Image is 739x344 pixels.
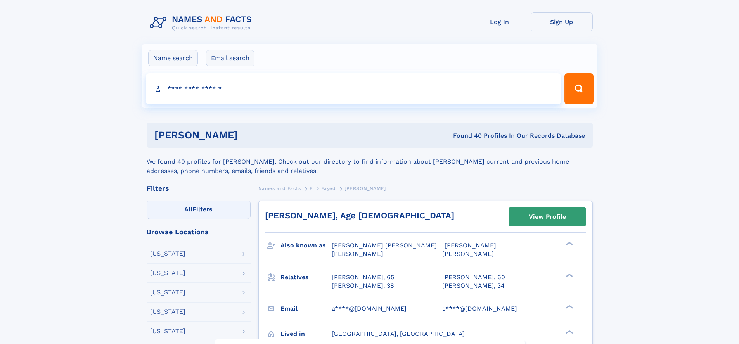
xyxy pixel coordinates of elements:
[310,183,313,193] a: F
[265,211,454,220] a: [PERSON_NAME], Age [DEMOGRAPHIC_DATA]
[564,73,593,104] button: Search Button
[280,327,332,341] h3: Lived in
[150,309,185,315] div: [US_STATE]
[280,302,332,315] h3: Email
[445,242,496,249] span: [PERSON_NAME]
[442,273,505,282] a: [PERSON_NAME], 60
[150,289,185,296] div: [US_STATE]
[150,328,185,334] div: [US_STATE]
[310,186,313,191] span: F
[280,239,332,252] h3: Also known as
[147,148,593,176] div: We found 40 profiles for [PERSON_NAME]. Check out our directory to find information about [PERSON...
[345,131,585,140] div: Found 40 Profiles In Our Records Database
[147,201,251,219] label: Filters
[564,241,573,246] div: ❯
[509,207,586,226] a: View Profile
[147,12,258,33] img: Logo Names and Facts
[147,228,251,235] div: Browse Locations
[332,282,394,290] a: [PERSON_NAME], 38
[344,186,386,191] span: [PERSON_NAME]
[332,330,465,337] span: [GEOGRAPHIC_DATA], [GEOGRAPHIC_DATA]
[442,282,505,290] a: [PERSON_NAME], 34
[150,270,185,276] div: [US_STATE]
[147,185,251,192] div: Filters
[564,273,573,278] div: ❯
[321,186,336,191] span: Fayed
[148,50,198,66] label: Name search
[184,206,192,213] span: All
[332,250,383,258] span: [PERSON_NAME]
[280,271,332,284] h3: Relatives
[154,130,346,140] h1: [PERSON_NAME]
[564,304,573,309] div: ❯
[564,329,573,334] div: ❯
[531,12,593,31] a: Sign Up
[321,183,336,193] a: Fayed
[442,250,494,258] span: [PERSON_NAME]
[469,12,531,31] a: Log In
[146,73,561,104] input: search input
[258,183,301,193] a: Names and Facts
[206,50,254,66] label: Email search
[529,208,566,226] div: View Profile
[332,242,437,249] span: [PERSON_NAME] [PERSON_NAME]
[150,251,185,257] div: [US_STATE]
[332,273,394,282] a: [PERSON_NAME], 65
